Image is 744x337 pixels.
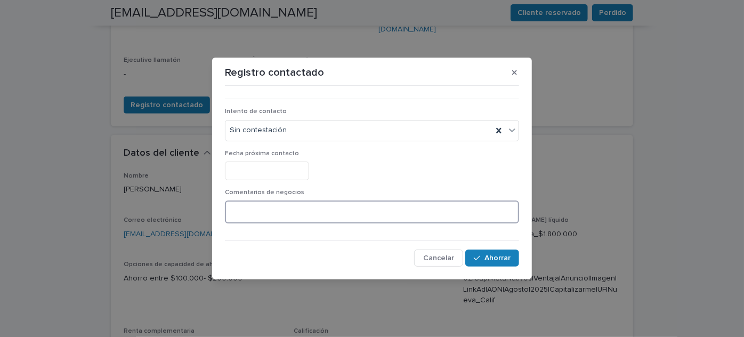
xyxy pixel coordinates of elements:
[230,126,287,134] font: Sin contestación
[225,150,299,157] font: Fecha próxima contacto
[484,254,511,262] font: Ahorrar
[465,250,519,267] button: Ahorrar
[225,108,287,115] font: Intento de contacto
[414,250,463,267] button: Cancelar
[423,254,454,262] font: Cancelar
[225,189,304,196] font: Comentarios de negocios
[225,67,324,78] font: Registro contactado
